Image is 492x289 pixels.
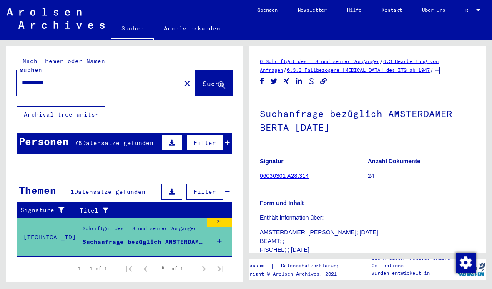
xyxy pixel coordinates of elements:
[260,213,475,222] p: Enthält Information über:
[238,261,271,270] a: Impressum
[19,134,69,149] div: Personen
[196,70,232,96] button: Suche
[258,76,266,86] button: Share on Facebook
[154,18,230,38] a: Archiv erkunden
[274,261,349,270] a: Datenschutzerklärung
[83,225,203,236] div: Schriftgut des ITS und seiner Vorgänger > Bearbeitung von Anfragen > Fallbezogene [MEDICAL_DATA] ...
[7,8,105,29] img: Arolsen_neg.svg
[372,254,456,269] p: Die Arolsen Archives Online-Collections
[260,200,304,206] b: Form und Inhalt
[368,158,420,165] b: Anzahl Dokumente
[238,261,349,270] div: |
[260,158,284,165] b: Signatur
[368,172,475,180] p: 24
[186,184,223,200] button: Filter
[120,260,137,277] button: First page
[182,79,192,89] mat-icon: close
[193,188,216,195] span: Filter
[456,253,476,273] img: Zustimmung ändern
[260,94,475,145] h1: Suchanfrage bezüglich AMSTERDAMER BERTA [DATE]
[372,269,456,284] p: wurden entwickelt in Partnerschaft mit
[465,8,474,13] span: DE
[455,252,475,272] div: Zustimmung ändern
[203,79,223,88] span: Suche
[260,172,309,179] a: 06030301 A28.314
[379,57,383,65] span: /
[137,260,154,277] button: Previous page
[319,76,328,86] button: Copy link
[80,204,224,217] div: Titel
[186,135,223,151] button: Filter
[260,58,379,64] a: 6 Schriftgut des ITS und seiner Vorgänger
[307,76,316,86] button: Share on WhatsApp
[20,206,70,215] div: Signature
[17,106,105,122] button: Archival tree units
[282,76,291,86] button: Share on Xing
[212,260,229,277] button: Last page
[270,76,279,86] button: Share on Twitter
[430,66,434,74] span: /
[193,139,216,147] span: Filter
[80,206,216,215] div: Titel
[283,66,287,74] span: /
[196,260,212,277] button: Next page
[179,75,196,91] button: Clear
[20,57,105,74] mat-label: Nach Themen oder Namen suchen
[75,139,82,147] span: 78
[295,76,304,86] button: Share on LinkedIn
[82,139,153,147] span: Datensätze gefunden
[287,67,430,73] a: 6.3.3 Fallbezogene [MEDICAL_DATA] des ITS ab 1947
[238,270,349,278] p: Copyright © Arolsen Archives, 2021
[20,204,78,217] div: Signature
[111,18,154,40] a: Suchen
[83,238,203,246] div: Suchanfrage bezüglich AMSTERDAMER BERTA [DATE]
